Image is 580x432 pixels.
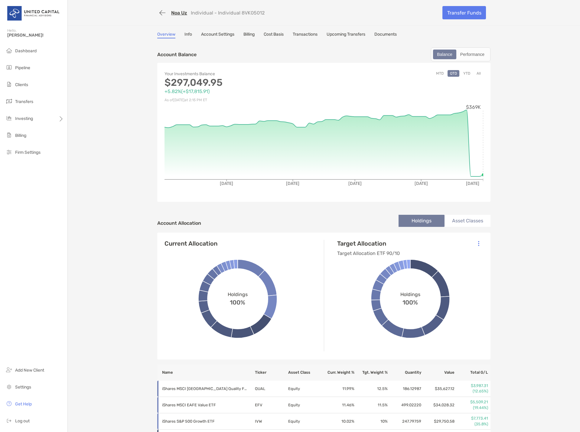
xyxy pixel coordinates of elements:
[337,240,400,247] h4: Target Allocation
[191,10,265,16] p: Individual - Individual 8VK05012
[15,65,30,70] span: Pipeline
[15,150,41,155] span: Firm Settings
[5,64,13,71] img: pipeline icon
[255,413,288,430] td: IVW
[15,401,32,407] span: Get Help
[201,32,234,38] a: Account Settings
[7,2,60,24] img: United Capital Logo
[255,381,288,397] td: QUAL
[184,32,192,38] a: Info
[5,366,13,373] img: add_new_client icon
[15,418,30,424] span: Log out
[355,397,388,413] td: 11.5 %
[388,364,421,381] th: Quantity
[157,32,175,38] a: Overview
[434,50,456,59] div: Balance
[230,297,245,306] span: 100%
[400,292,420,297] span: Holdings
[455,399,488,405] p: $5,509.21
[321,381,354,397] td: 11.99 %
[157,364,255,381] th: Name
[455,405,488,411] p: (19.44%)
[388,381,421,397] td: 186.12987
[388,413,421,430] td: 247.79759
[5,98,13,105] img: transfers icon
[5,417,13,424] img: logout icon
[415,181,428,186] tspan: [DATE]
[165,79,324,86] p: $297,049.95
[288,364,321,381] th: Asset Class
[327,32,365,38] a: Upcoming Transfers
[15,82,28,87] span: Clients
[165,88,324,95] p: +5.82% ( +$17,815.91 )
[434,70,446,77] button: MTD
[5,400,13,407] img: get-help icon
[399,215,445,227] li: Holdings
[455,421,488,427] p: (35.8%)
[321,397,354,413] td: 11.46 %
[355,381,388,397] td: 12.5 %
[442,6,486,19] a: Transfer Funds
[457,50,488,59] div: Performance
[466,181,479,186] tspan: [DATE]
[15,48,37,53] span: Dashboard
[15,99,33,104] span: Transfers
[286,181,299,186] tspan: [DATE]
[162,401,247,409] p: iShares MSCI EAFE Value ETF
[7,33,64,38] span: [PERSON_NAME]!
[402,297,418,306] span: 100%
[15,368,44,373] span: Add New Client
[448,70,459,77] button: QTD
[255,364,288,381] th: Ticker
[455,364,490,381] th: Total G/L
[355,413,388,430] td: 10 %
[171,10,187,16] a: Noa Uz
[474,70,483,77] button: All
[422,364,455,381] th: Value
[228,292,248,297] span: Holdings
[162,385,247,392] p: iShares MSCI USA Quality Factor ETF
[431,47,490,61] div: segmented control
[355,364,388,381] th: Tgt. Weight %
[461,70,473,77] button: YTD
[157,51,197,58] p: Account Balance
[220,181,233,186] tspan: [DATE]
[165,96,324,104] p: As of [DATE] at 2:15 PM ET
[243,32,255,38] a: Billing
[5,383,13,390] img: settings icon
[288,381,321,397] td: Equity
[5,148,13,156] img: firm-settings icon
[337,250,400,257] p: Target Allocation ETF 90/10
[165,240,217,247] h4: Current Allocation
[165,70,324,78] p: Your Investments Balance
[162,417,247,425] p: iShares S&P 500 Growth ETF
[455,416,488,421] p: $7,773.41
[422,381,455,397] td: $35,627.12
[5,81,13,88] img: clients icon
[422,397,455,413] td: $34,028.32
[5,47,13,54] img: dashboard icon
[288,413,321,430] td: Equity
[455,383,488,388] p: $3,987.31
[374,32,397,38] a: Documents
[348,181,362,186] tspan: [DATE]
[288,397,321,413] td: Equity
[157,220,201,226] h4: Account Allocation
[388,397,421,413] td: 499.02220
[15,385,31,390] span: Settings
[264,32,284,38] a: Cost Basis
[15,116,33,121] span: Investing
[293,32,318,38] a: Transactions
[5,114,13,122] img: investing icon
[455,388,488,394] p: (12.65%)
[478,241,479,246] img: Icon List Menu
[321,364,354,381] th: Curr. Weight %
[321,413,354,430] td: 10.02 %
[466,104,481,110] tspan: $369K
[15,133,26,138] span: Billing
[422,413,455,430] td: $29,750.58
[255,397,288,413] td: EFV
[445,215,490,227] li: Asset Classes
[5,131,13,139] img: billing icon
